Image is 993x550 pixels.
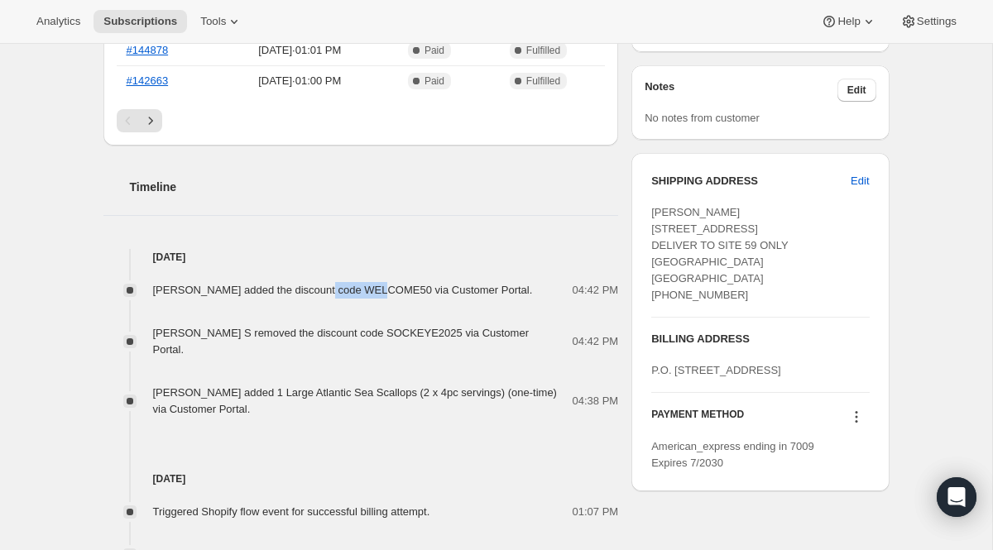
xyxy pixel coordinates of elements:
[94,10,187,33] button: Subscriptions
[651,364,781,376] span: P.O. [STREET_ADDRESS]
[103,249,619,265] h4: [DATE]
[153,284,533,296] span: [PERSON_NAME] added the discount code WELCOME50 via Customer Portal.
[130,179,619,195] h2: Timeline
[651,173,851,189] h3: SHIPPING ADDRESS
[103,471,619,487] h4: [DATE]
[153,327,529,356] span: [PERSON_NAME] S removed the discount code SOCKEYE2025 via Customer Portal.
[651,206,788,301] span: [PERSON_NAME] [STREET_ADDRESS] DELIVER TO SITE 59 ONLY [GEOGRAPHIC_DATA] [GEOGRAPHIC_DATA] [PHONE...
[890,10,967,33] button: Settings
[651,440,814,469] span: American_express ending in 7009 Expires 7/2030
[425,74,444,88] span: Paid
[847,84,866,97] span: Edit
[851,173,869,189] span: Edit
[153,386,557,415] span: [PERSON_NAME] added 1 Large Atlantic Sea Scallops (2 x 4pc servings) (one-time) via Customer Portal.
[837,79,876,102] button: Edit
[127,74,169,87] a: #142663
[573,333,619,350] span: 04:42 PM
[103,15,177,28] span: Subscriptions
[645,112,760,124] span: No notes from customer
[200,15,226,28] span: Tools
[651,408,744,430] h3: PAYMENT METHOD
[573,282,619,299] span: 04:42 PM
[811,10,886,33] button: Help
[526,44,560,57] span: Fulfilled
[26,10,90,33] button: Analytics
[190,10,252,33] button: Tools
[651,331,869,347] h3: BILLING ADDRESS
[841,168,879,194] button: Edit
[223,42,378,59] span: [DATE] · 01:01 PM
[127,44,169,56] a: #144878
[36,15,80,28] span: Analytics
[153,505,430,518] span: Triggered Shopify flow event for successful billing attempt.
[223,73,378,89] span: [DATE] · 01:00 PM
[573,504,619,520] span: 01:07 PM
[645,79,837,102] h3: Notes
[937,477,976,517] div: Open Intercom Messenger
[917,15,957,28] span: Settings
[117,109,606,132] nav: Pagination
[837,15,860,28] span: Help
[425,44,444,57] span: Paid
[526,74,560,88] span: Fulfilled
[139,109,162,132] button: Next
[573,393,619,409] span: 04:38 PM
